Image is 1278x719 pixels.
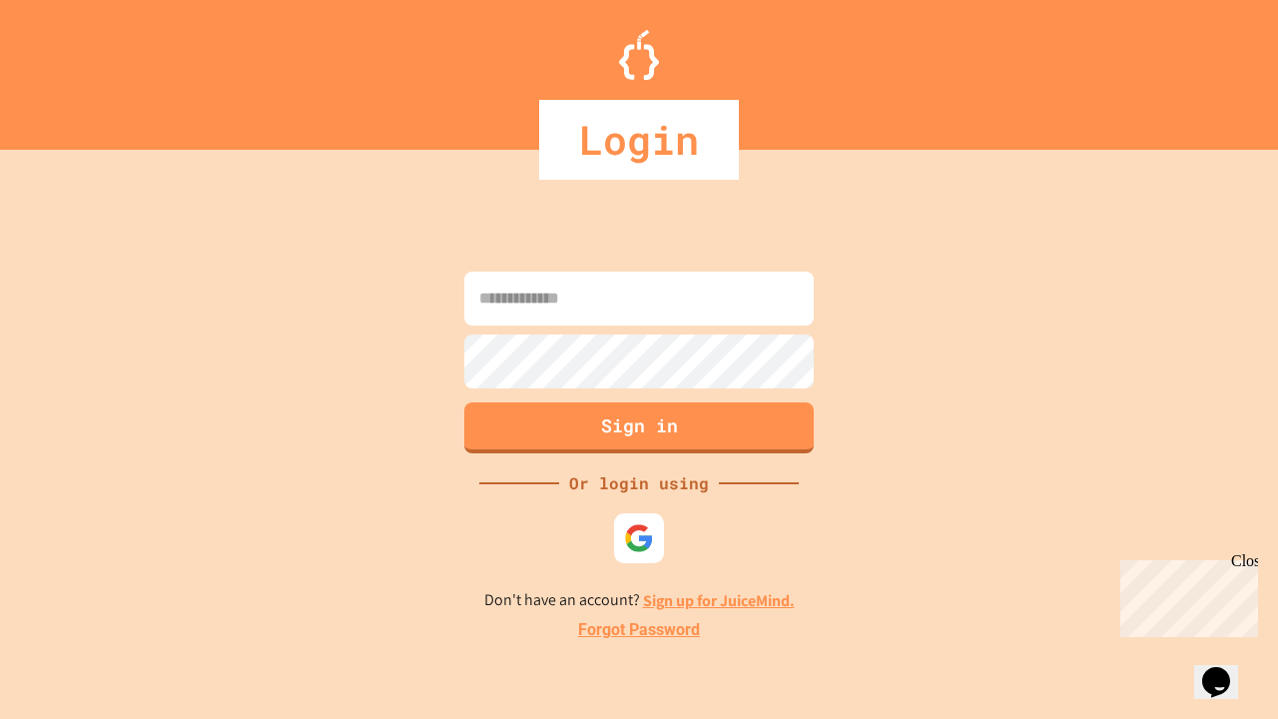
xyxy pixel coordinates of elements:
a: Sign up for JuiceMind. [643,590,795,611]
div: Login [539,100,739,180]
p: Don't have an account? [484,588,795,613]
div: Or login using [559,471,719,495]
button: Sign in [464,402,814,453]
img: Logo.svg [619,30,659,80]
a: Forgot Password [578,618,700,642]
div: Chat with us now!Close [8,8,138,127]
iframe: chat widget [1194,639,1258,699]
img: google-icon.svg [624,523,654,553]
iframe: chat widget [1112,552,1258,637]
